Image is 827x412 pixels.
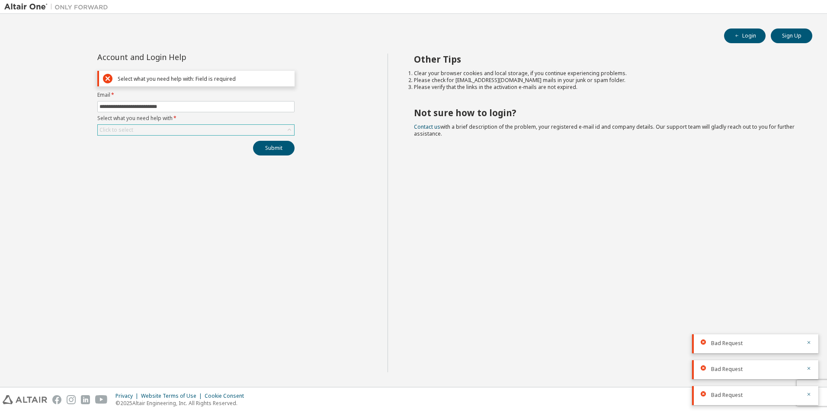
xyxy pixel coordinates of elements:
a: Contact us [414,123,440,130]
li: Please check for [EMAIL_ADDRESS][DOMAIN_NAME] mails in your junk or spam folder. [414,77,797,84]
button: Login [724,29,766,43]
div: Select what you need help with: Field is required [118,76,291,82]
div: Click to select [98,125,294,135]
div: Account and Login Help [97,54,255,60]
img: linkedin.svg [81,395,90,404]
div: Privacy [115,393,141,399]
div: Cookie Consent [205,393,249,399]
div: Click to select [99,127,133,133]
img: Altair One [4,3,112,11]
label: Select what you need help with [97,115,295,122]
img: altair_logo.svg [3,395,47,404]
span: Bad Request [711,366,743,373]
span: Bad Request [711,392,743,399]
h2: Other Tips [414,54,797,65]
span: Bad Request [711,340,743,347]
button: Submit [253,141,295,155]
img: facebook.svg [52,395,61,404]
div: Website Terms of Use [141,393,205,399]
p: © 2025 Altair Engineering, Inc. All Rights Reserved. [115,399,249,407]
label: Email [97,92,295,98]
img: instagram.svg [67,395,76,404]
li: Clear your browser cookies and local storage, if you continue experiencing problems. [414,70,797,77]
button: Sign Up [771,29,812,43]
li: Please verify that the links in the activation e-mails are not expired. [414,84,797,91]
span: with a brief description of the problem, your registered e-mail id and company details. Our suppo... [414,123,795,137]
img: youtube.svg [95,395,108,404]
h2: Not sure how to login? [414,107,797,118]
